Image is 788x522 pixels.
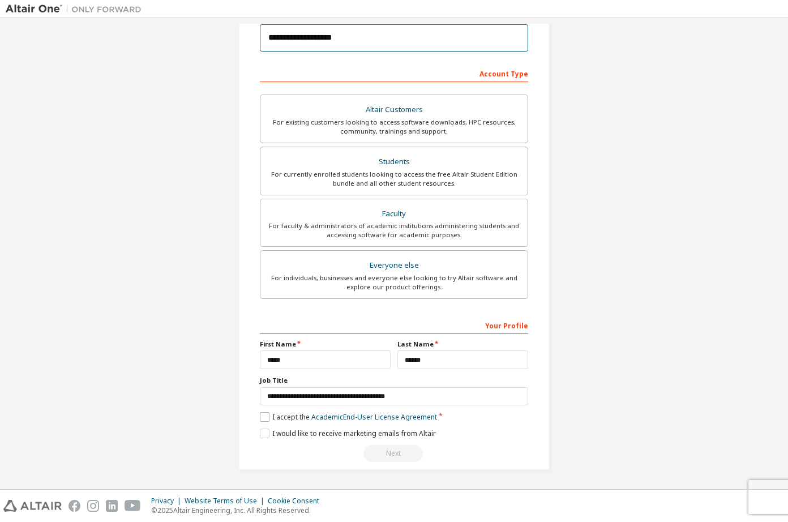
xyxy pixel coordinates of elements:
p: © 2025 Altair Engineering, Inc. All Rights Reserved. [151,506,326,515]
div: For individuals, businesses and everyone else looking to try Altair software and explore our prod... [267,273,521,292]
div: For faculty & administrators of academic institutions administering students and accessing softwa... [267,221,521,239]
img: instagram.svg [87,500,99,512]
div: Privacy [151,497,185,506]
div: For existing customers looking to access software downloads, HPC resources, community, trainings ... [267,118,521,136]
label: I accept the [260,412,437,422]
div: Faculty [267,206,521,222]
img: altair_logo.svg [3,500,62,512]
img: Altair One [6,3,147,15]
a: Academic End-User License Agreement [311,412,437,422]
img: linkedin.svg [106,500,118,512]
div: For currently enrolled students looking to access the free Altair Student Edition bundle and all ... [267,170,521,188]
div: Altair Customers [267,102,521,118]
div: Your Profile [260,316,528,334]
div: Website Terms of Use [185,497,268,506]
div: Read and acccept EULA to continue [260,445,528,462]
img: youtube.svg [125,500,141,512]
div: Cookie Consent [268,497,326,506]
label: Last Name [397,340,528,349]
img: facebook.svg [68,500,80,512]
div: Account Type [260,64,528,82]
div: Everyone else [267,258,521,273]
div: Students [267,154,521,170]
label: I would like to receive marketing emails from Altair [260,429,436,438]
label: Job Title [260,376,528,385]
label: First Name [260,340,391,349]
